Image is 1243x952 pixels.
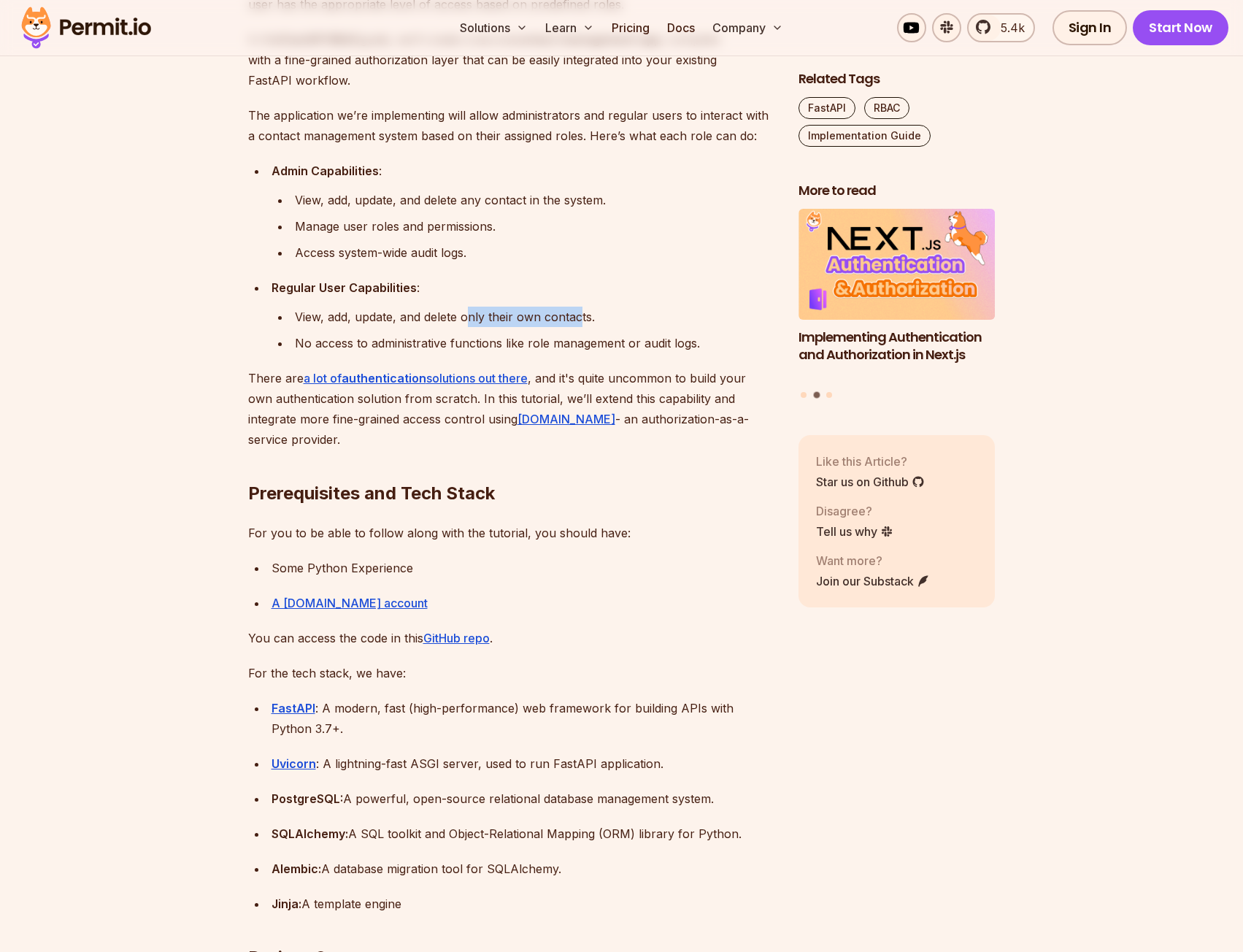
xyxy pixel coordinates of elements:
[304,371,528,385] a: a lot ofauthenticationsolutions out there
[816,502,893,519] p: Disagree?
[864,97,909,119] a: RBAC
[272,788,775,809] div: A powerful, open-source relational database management system.
[816,572,930,589] a: Join our Substack
[15,3,158,53] img: Permit logo
[798,209,996,383] li: 2 of 3
[272,861,321,876] strong: Alembic:
[248,423,775,505] h2: Prerequisites and Tech Stack
[798,209,996,383] a: Implementing Authentication and Authorization in Next.jsImplementing Authentication and Authoriza...
[798,209,996,400] div: Posts
[816,472,925,490] a: Star us on Github
[272,698,775,739] div: : A modern, fast (high-performance) web framework for building APIs with Python 3.7+.
[798,97,855,119] a: FastAPI
[295,242,775,263] div: Access system-wide audit logs.
[272,164,379,178] strong: Admin Capabilities
[272,756,316,771] a: Uvicorn
[798,182,996,200] h2: More to read
[272,859,775,879] div: A database migration tool for SQLAlchemy.
[816,522,893,540] a: Tell us why
[539,13,600,42] button: Learn
[272,791,343,806] strong: PostgreSQL:
[272,277,775,298] div: :
[967,13,1035,42] a: 5.4k
[798,328,996,364] h3: Implementing Authentication and Authorization in Next.js
[295,216,775,237] div: Manage user roles and permissions.
[517,412,615,426] a: [DOMAIN_NAME]
[798,209,996,320] img: Implementing Authentication and Authorization in Next.js
[272,897,301,911] strong: Jinja:
[272,558,775,578] div: Some Python Experience
[248,628,775,648] p: You can access the code in this .
[272,753,775,774] div: : A lightning-fast ASGI server, used to run FastAPI application.
[606,13,655,42] a: Pricing
[342,371,426,385] strong: authentication
[295,333,775,353] div: No access to administrative functions like role management or audit logs.
[826,391,832,397] button: Go to slide 3
[1133,10,1228,45] a: Start Now
[272,826,348,841] strong: SQLAlchemy:
[248,368,775,450] p: There are , and it's quite uncommon to build your own authentication solution from scratch. In th...
[248,29,775,91] p: In this guide, we’ll create a secure , complete with a fine-grained authorization layer that can ...
[248,523,775,543] p: For you to be able to follow along with the tutorial, you should have:
[813,391,820,398] button: Go to slide 2
[454,13,534,42] button: Solutions
[272,596,428,610] a: A [DOMAIN_NAME] account
[816,452,925,469] p: Like this Article?
[661,13,701,42] a: Docs
[295,307,775,327] div: View, add, update, and delete only their own contacts.
[272,280,417,295] strong: Regular User Capabilities
[1052,10,1128,45] a: Sign In
[295,190,775,210] div: View, add, update, and delete any contact in the system.
[272,894,775,914] div: A template engine
[272,701,315,715] a: FastAPI
[707,13,789,42] button: Company
[816,551,930,569] p: Want more?
[798,125,931,147] a: Implementation Guide
[272,824,775,844] div: A SQL toolkit and Object-Relational Mapping (ORM) library for Python.
[272,161,775,181] div: :
[801,391,807,397] button: Go to slide 1
[992,19,1025,37] span: 5.4k
[248,105,775,146] p: The application we’re implementing will allow administrators and regular users to interact with a...
[423,631,490,645] a: GitHub repo
[798,70,996,88] h2: Related Tags
[248,663,775,683] p: For the tech stack, we have:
